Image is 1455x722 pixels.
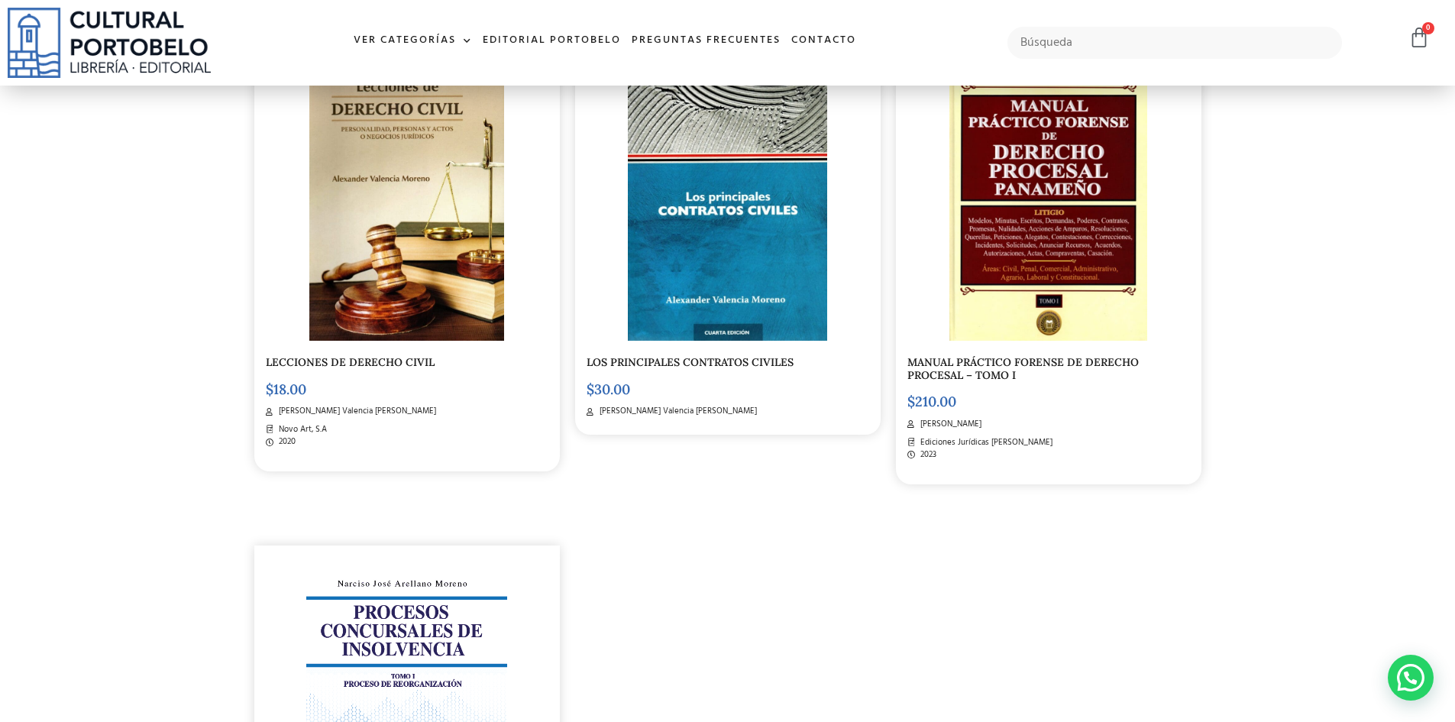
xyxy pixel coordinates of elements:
a: Preguntas frecuentes [626,24,786,57]
span: $ [587,380,594,398]
img: img20230818_12562648 [949,52,1148,341]
a: MANUAL PRÁCTICO FORENSE DE DERECHO PROCESAL – TOMO I [907,355,1139,382]
span: Novo Art, S.A [275,423,327,436]
span: [PERSON_NAME] Valencia [PERSON_NAME] [596,405,757,418]
span: 2020 [275,435,296,448]
span: $ [907,393,915,410]
span: 0 [1422,22,1434,34]
span: [PERSON_NAME] Valencia [PERSON_NAME] [275,405,436,418]
a: Editorial Portobelo [477,24,626,57]
span: $ [266,380,273,398]
a: LECCIONES DE DERECHO CIVIL [266,355,435,369]
a: 0 [1408,27,1430,49]
bdi: 210.00 [907,393,956,410]
bdi: 30.00 [587,380,630,398]
img: img20230429_11270214 [309,52,504,341]
a: Contacto [786,24,862,57]
span: 2023 [917,448,936,461]
input: Búsqueda [1007,27,1343,59]
a: Ver Categorías [348,24,477,57]
img: img20230905_16121844 [628,52,827,341]
span: Ediciones Jurídicas [PERSON_NAME] [917,436,1052,449]
span: [PERSON_NAME] [917,418,981,431]
a: LOS PRINCIPALES CONTRATOS CIVILES [587,355,794,369]
bdi: 18.00 [266,380,306,398]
